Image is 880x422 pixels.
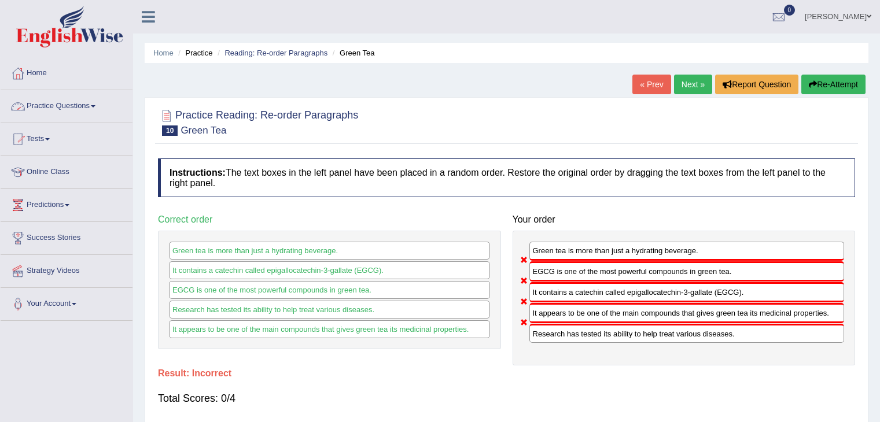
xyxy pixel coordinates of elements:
small: Green Tea [181,125,226,136]
h2: Practice Reading: Re-order Paragraphs [158,107,358,136]
a: Reading: Re-order Paragraphs [224,49,327,57]
a: Predictions [1,189,132,218]
a: Next » [674,75,712,94]
h4: Your order [513,214,856,225]
div: It appears to be one of the main compounds that gives green tea its medicinal properties. [169,320,490,338]
div: It appears to be one of the main compounds that gives green tea its medicinal properties. [529,303,845,323]
a: Home [153,49,174,57]
b: Instructions: [170,168,226,177]
a: Strategy Videos [1,255,132,284]
a: Online Class [1,156,132,185]
button: Report Question [715,75,798,94]
h4: Correct order [158,214,501,225]
div: Green tea is more than just a hydrating beverage. [169,242,490,260]
span: 10 [162,125,178,136]
a: Success Stories [1,222,132,251]
a: Practice Questions [1,90,132,119]
a: Tests [1,123,132,152]
li: Practice [175,47,212,58]
h4: Result: [158,368,855,379]
a: « Prev [632,75,671,94]
a: Home [1,57,132,86]
div: It contains a catechin called epigallocatechin-3-gallate (EGCG). [529,282,845,302]
li: Green Tea [330,47,375,58]
div: It contains a catechin called epigallocatechin-3-gallate (EGCG). [169,261,490,279]
div: Green tea is more than just a hydrating beverage. [529,242,845,261]
h4: The text boxes in the left panel have been placed in a random order. Restore the original order b... [158,158,855,197]
div: Research has tested its ability to help treat various diseases. [169,301,490,319]
span: 0 [784,5,796,16]
div: EGCG is one of the most powerful compounds in green tea. [529,261,845,282]
div: Research has tested its ability to help treat various diseases. [529,324,845,343]
a: Your Account [1,288,132,317]
div: EGCG is one of the most powerful compounds in green tea. [169,281,490,299]
button: Re-Attempt [801,75,866,94]
div: Total Scores: 0/4 [158,384,855,412]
